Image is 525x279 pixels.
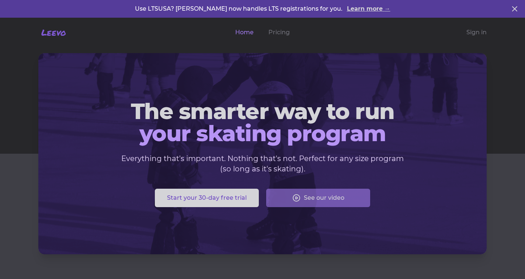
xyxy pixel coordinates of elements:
[121,153,404,174] p: Everything that's important. Nothing that's not. Perfect for any size program (so long as it's sk...
[466,28,487,37] a: Sign in
[135,5,344,12] span: Use LTSUSA? [PERSON_NAME] now handles LTS registrations for you.
[50,122,475,144] span: your skating program
[235,28,254,37] a: Home
[385,5,390,12] span: →
[266,189,370,207] button: See our video
[155,189,259,207] button: Start your 30-day free trial
[268,28,290,37] a: Pricing
[50,100,475,122] span: The smarter way to run
[38,27,66,38] a: Leevo
[304,193,344,202] span: See our video
[347,4,390,13] a: Learn more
